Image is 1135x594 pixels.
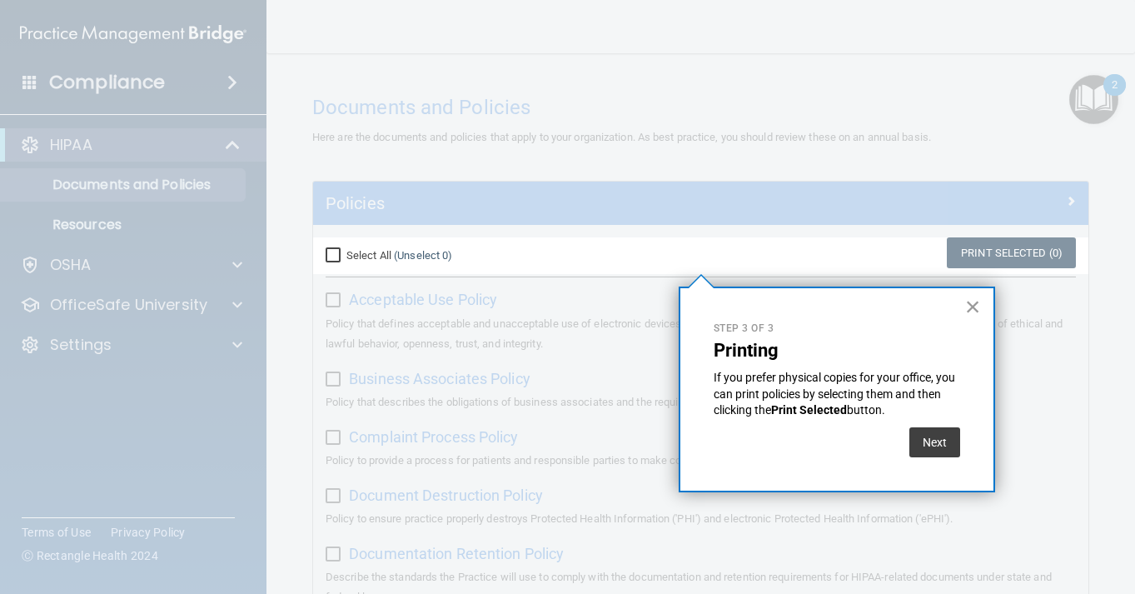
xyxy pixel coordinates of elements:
span: If you prefer physical copies for your office, you can print policies by selecting them and then ... [714,371,958,417]
strong: Printing [714,340,779,361]
button: Close [965,293,981,320]
strong: Print Selected [771,403,847,417]
a: (Unselect 0) [394,249,452,262]
span: Select All [346,249,391,262]
p: Step 3 of 3 [714,322,960,336]
iframe: Drift Widget Chat Controller [847,498,1115,565]
span: button. [847,403,885,417]
button: Next [909,427,960,457]
a: Print Selected (0) [947,237,1076,268]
